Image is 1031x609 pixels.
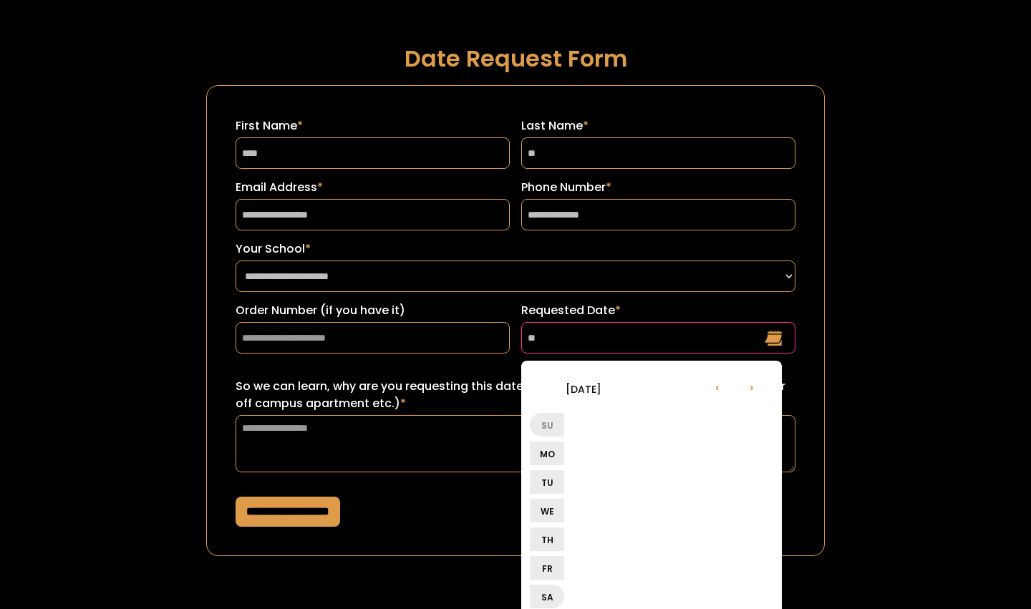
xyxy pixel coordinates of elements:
li: ‹ [700,369,735,404]
label: Order Number (if you have it) [236,302,510,319]
li: [DATE] [530,371,637,406]
li: Fr [530,556,564,580]
li: Th [530,527,564,551]
li: We [530,499,564,522]
li: Tu [530,470,564,494]
label: First Name [236,117,510,135]
li: Su [530,413,564,437]
label: So we can learn, why are you requesting this date? (ex: sorority recruitment, lease turn over for... [236,378,795,412]
label: Requested Date [521,302,795,319]
h1: Date Request Form [206,46,825,71]
form: Request a Date Form [206,85,825,556]
li: › [735,369,769,404]
label: Phone Number [521,179,795,196]
label: Your School [236,240,795,258]
li: Sa [530,585,564,608]
label: Email Address [236,179,510,196]
label: Last Name [521,117,795,135]
li: Mo [530,442,564,465]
